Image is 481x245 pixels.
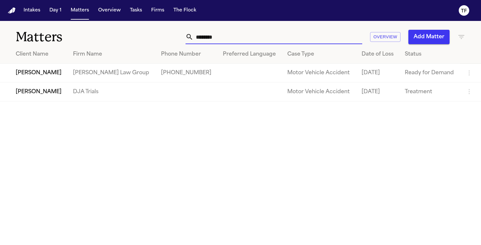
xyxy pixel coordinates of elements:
button: Overview [96,5,123,16]
div: Firm Name [73,50,151,58]
td: [DATE] [356,64,400,82]
div: Case Type [287,50,351,58]
h1: Matters [16,29,140,45]
button: Matters [68,5,92,16]
button: Day 1 [47,5,64,16]
a: Home [8,8,16,14]
div: Preferred Language [223,50,277,58]
td: Motor Vehicle Accident [282,64,356,82]
button: Intakes [21,5,43,16]
td: [PERSON_NAME] Law Group [68,64,156,82]
div: Phone Number [161,50,212,58]
button: Tasks [127,5,145,16]
button: Add Matter [408,30,450,44]
div: Client Name [16,50,62,58]
td: [PHONE_NUMBER] [156,64,218,82]
td: [DATE] [356,82,400,101]
button: The Flock [171,5,199,16]
div: Date of Loss [362,50,394,58]
td: Treatment [400,82,460,101]
td: DJA Trials [68,82,156,101]
td: Ready for Demand [400,64,460,82]
td: Motor Vehicle Accident [282,82,356,101]
div: Status [405,50,455,58]
button: Firms [149,5,167,16]
img: Finch Logo [8,8,16,14]
button: Overview [370,32,401,42]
